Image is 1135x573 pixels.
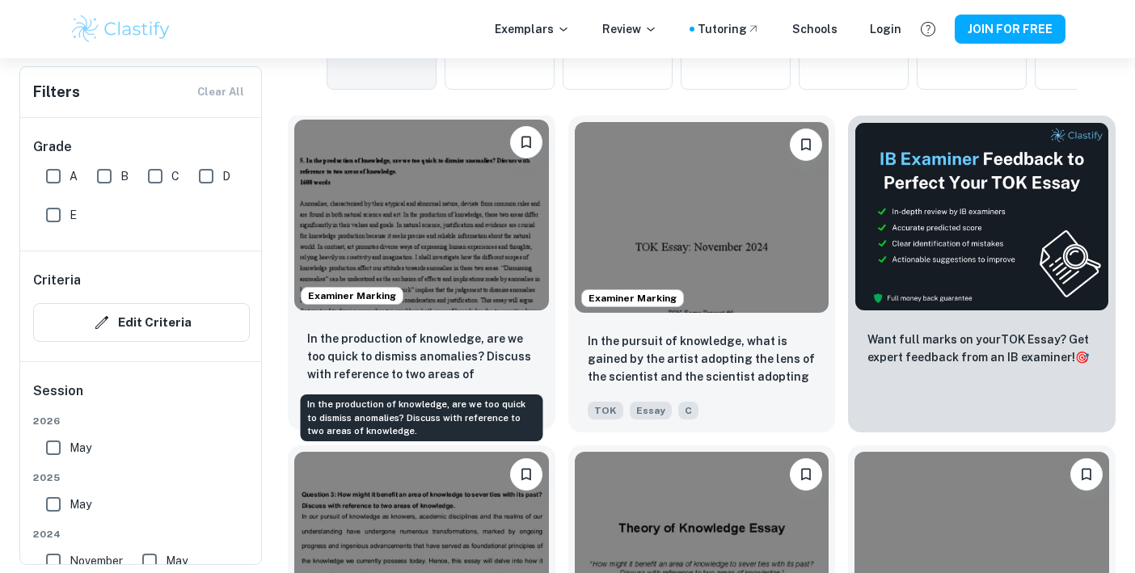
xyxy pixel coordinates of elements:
[70,206,77,224] span: E
[602,20,657,38] p: Review
[870,20,901,38] a: Login
[867,331,1096,366] p: Want full marks on your TOK Essay ? Get expert feedback from an IB examiner!
[33,470,250,485] span: 2025
[854,122,1109,311] img: Thumbnail
[848,116,1116,432] a: ThumbnailWant full marks on yourTOK Essay? Get expert feedback from an IB examiner!
[510,126,542,158] button: Please log in to bookmark exemplars
[70,13,172,45] img: Clastify logo
[1070,458,1103,491] button: Please log in to bookmark exemplars
[222,167,230,185] span: D
[588,402,623,419] span: TOK
[588,332,816,387] p: In the pursuit of knowledge, what is gained by the artist adopting the lens of the scientist and ...
[302,289,403,303] span: Examiner Marking
[790,129,822,161] button: Please log in to bookmark exemplars
[630,402,672,419] span: Essay
[171,167,179,185] span: C
[70,495,91,513] span: May
[495,20,570,38] p: Exemplars
[33,81,80,103] h6: Filters
[70,439,91,457] span: May
[955,15,1065,44] button: JOIN FOR FREE
[914,15,942,43] button: Help and Feedback
[70,167,78,185] span: A
[33,527,250,541] span: 2024
[568,116,836,432] a: Examiner MarkingPlease log in to bookmark exemplarsIn the pursuit of knowledge, what is gained by...
[33,137,250,157] h6: Grade
[33,303,250,342] button: Edit Criteria
[792,20,838,38] a: Schools
[70,552,123,570] span: November
[294,120,549,310] img: TOK Essay example thumbnail: In the production of knowledge, are we t
[33,271,81,290] h6: Criteria
[33,414,250,428] span: 2026
[33,381,250,414] h6: Session
[1075,351,1089,364] span: 🎯
[301,394,543,441] div: In the production of knowledge, are we too quick to dismiss anomalies? Discuss with reference to ...
[288,116,555,432] a: Examiner MarkingPlease log in to bookmark exemplarsIn the production of knowledge, are we too qui...
[510,458,542,491] button: Please log in to bookmark exemplars
[166,552,188,570] span: May
[307,330,536,385] p: In the production of knowledge, are we too quick to dismiss anomalies? Discuss with reference to ...
[120,167,129,185] span: B
[698,20,760,38] a: Tutoring
[575,122,829,313] img: TOK Essay example thumbnail: In the pursuit of knowledge, what is gai
[790,458,822,491] button: Please log in to bookmark exemplars
[678,402,698,419] span: C
[582,291,683,305] span: Examiner Marking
